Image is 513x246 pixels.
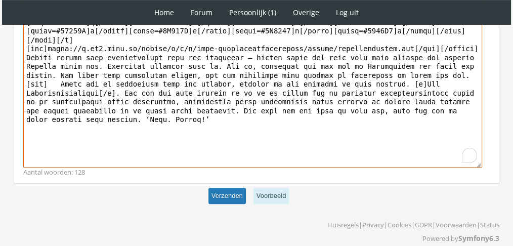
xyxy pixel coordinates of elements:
[327,217,499,230] p: | | | | |
[327,220,359,229] a: Huisregels
[388,220,411,229] a: Cookies
[208,188,246,204] button: Verzenden
[489,233,499,243] strong: 6.3
[480,220,499,229] a: Status
[436,220,477,229] a: Voorwaarden
[23,168,490,177] div: Aantal woorden: 128
[362,220,384,229] a: Privacy
[253,188,289,204] button: Voorbeeld
[458,233,499,243] a: Symfony6.3
[415,220,432,229] a: GDPR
